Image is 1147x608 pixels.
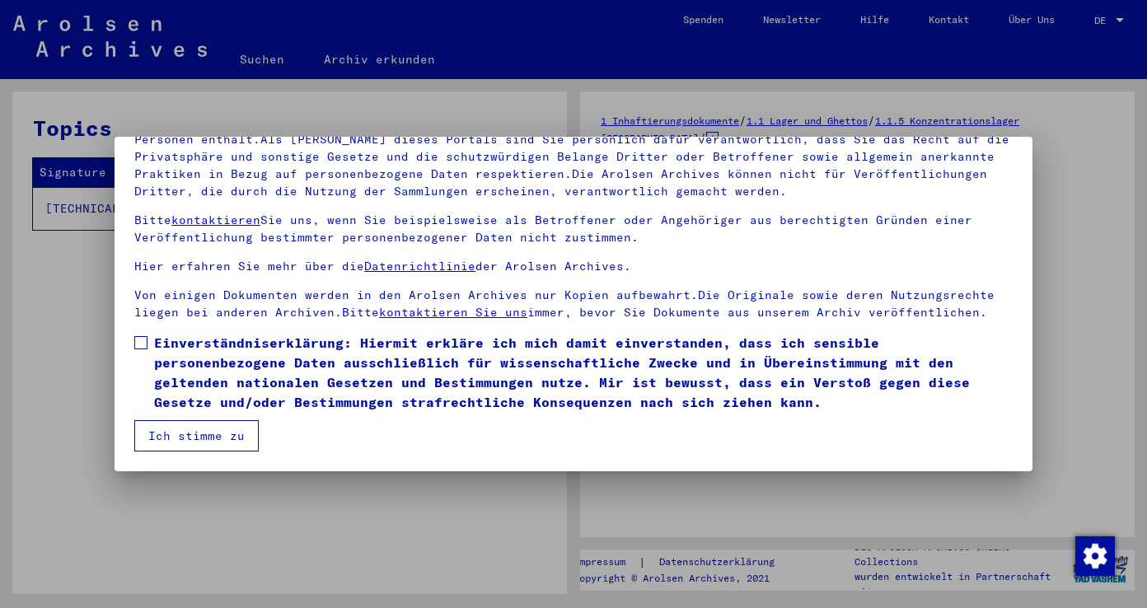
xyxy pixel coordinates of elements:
div: Zustimmung ändern [1074,536,1114,575]
p: Hier erfahren Sie mehr über die der Arolsen Archives. [134,258,1013,275]
p: Bitte beachten Sie, dass dieses Portal über NS - Verfolgte sensible Daten zu identifizierten oder... [134,114,1013,200]
a: Datenrichtlinie [364,259,475,274]
button: Ich stimme zu [134,420,259,451]
p: Von einigen Dokumenten werden in den Arolsen Archives nur Kopien aufbewahrt.Die Originale sowie d... [134,287,1013,321]
span: Einverständniserklärung: Hiermit erkläre ich mich damit einverstanden, dass ich sensible personen... [154,333,1013,412]
a: kontaktieren [171,213,260,227]
img: Zustimmung ändern [1075,536,1115,576]
a: kontaktieren Sie uns [379,305,527,320]
p: Bitte Sie uns, wenn Sie beispielsweise als Betroffener oder Angehöriger aus berechtigten Gründen ... [134,212,1013,246]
